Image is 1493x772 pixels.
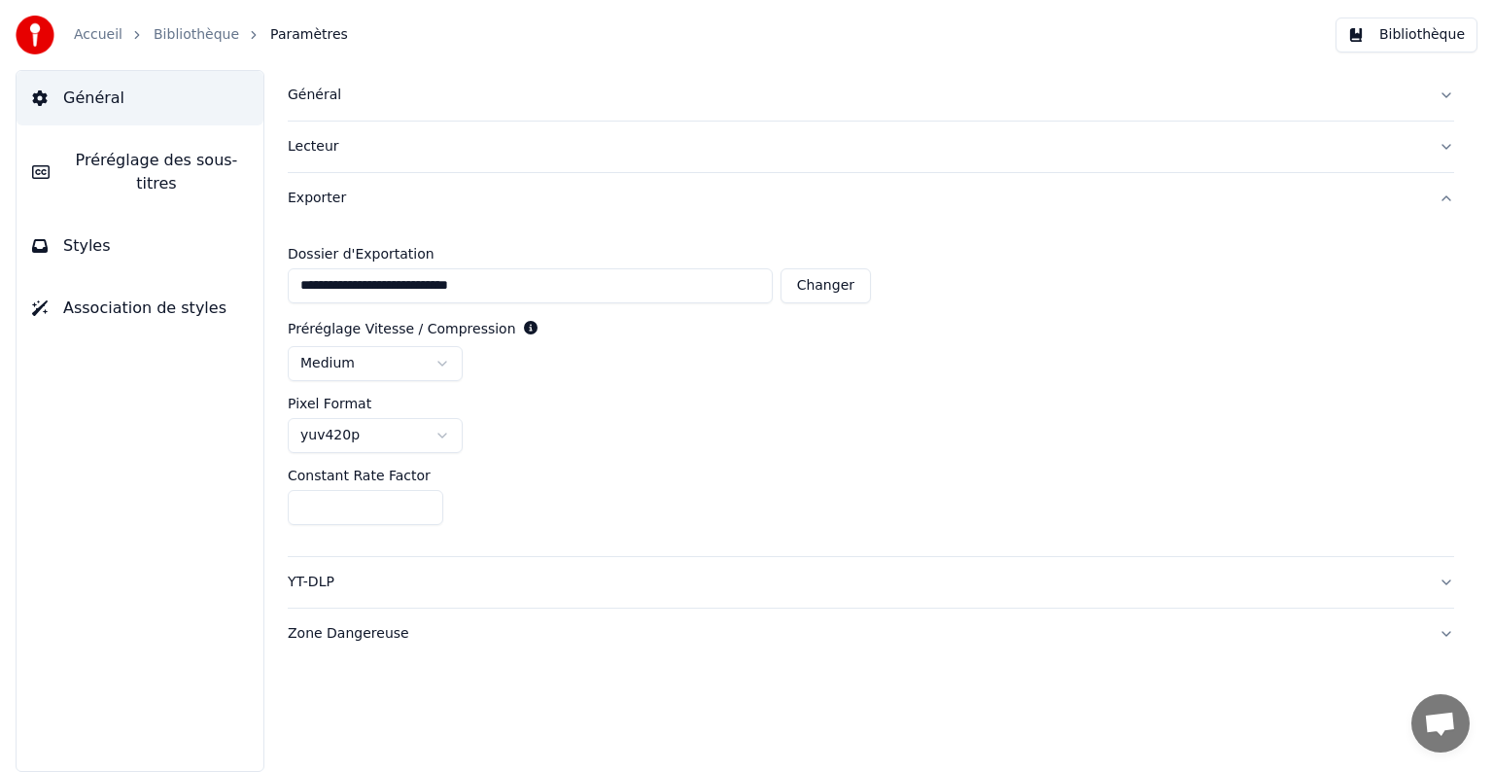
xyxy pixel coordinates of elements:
[288,173,1454,224] button: Exporter
[63,297,226,320] span: Association de styles
[17,133,263,211] button: Préréglage des sous-titres
[288,137,1423,157] div: Lecteur
[154,25,239,45] a: Bibliothèque
[270,25,348,45] span: Paramètres
[288,469,431,482] label: Constant Rate Factor
[288,573,1423,592] div: YT-DLP
[74,25,122,45] a: Accueil
[288,609,1454,659] button: Zone Dangereuse
[63,87,124,110] span: Général
[288,122,1454,172] button: Lecteur
[288,322,516,335] label: Préréglage Vitesse / Compression
[288,70,1454,121] button: Général
[63,234,111,258] span: Styles
[65,149,248,195] span: Préréglage des sous-titres
[1411,694,1470,753] a: Ouvrir le chat
[74,25,348,45] nav: breadcrumb
[288,624,1423,644] div: Zone Dangereuse
[288,397,371,410] label: Pixel Format
[16,16,54,54] img: youka
[17,71,263,125] button: Général
[288,86,1423,105] div: Général
[288,224,1454,556] div: Exporter
[288,557,1454,608] button: YT-DLP
[288,247,871,261] label: Dossier d'Exportation
[781,268,871,303] button: Changer
[17,219,263,273] button: Styles
[288,189,1423,208] div: Exporter
[1336,18,1477,53] button: Bibliothèque
[17,281,263,335] button: Association de styles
